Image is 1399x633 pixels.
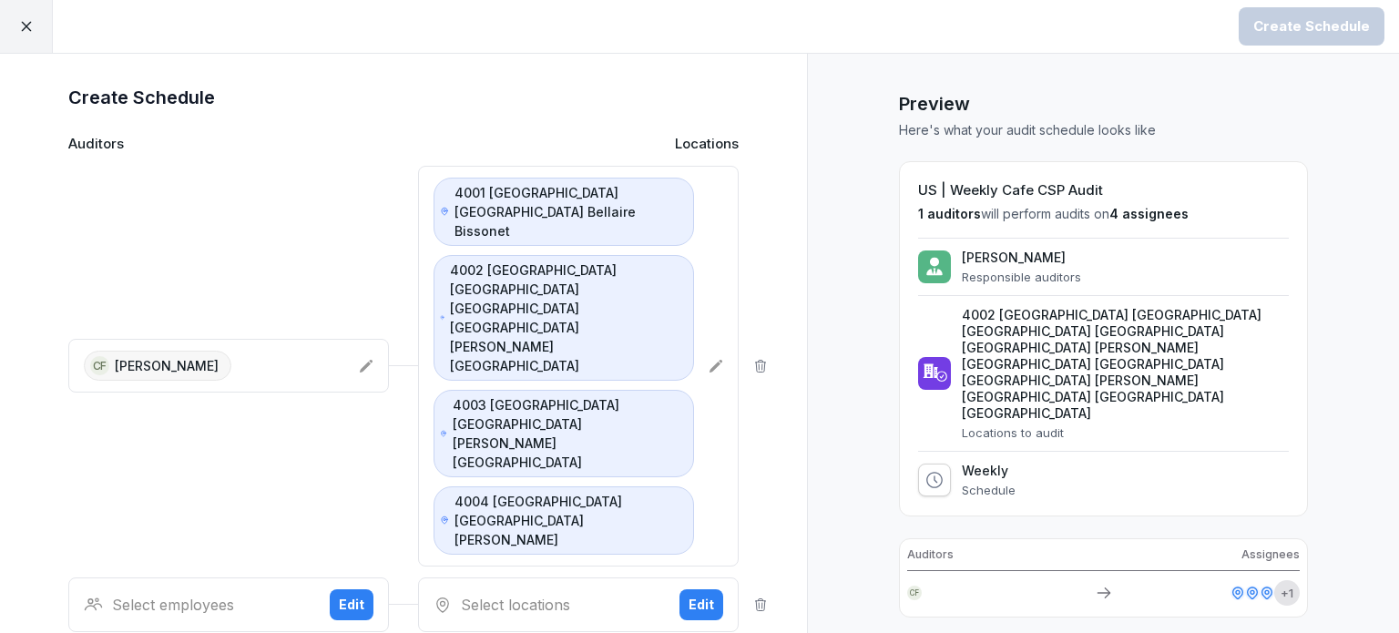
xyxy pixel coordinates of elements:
[115,356,219,375] p: [PERSON_NAME]
[90,356,109,375] div: CF
[907,546,954,563] p: Auditors
[84,594,315,616] div: Select employees
[918,180,1289,201] h2: US | Weekly Cafe CSP Audit
[1274,580,1300,606] div: + 1
[453,395,681,472] p: 4003 [GEOGRAPHIC_DATA] [GEOGRAPHIC_DATA] [PERSON_NAME][GEOGRAPHIC_DATA]
[899,121,1308,139] p: Here's what your audit schedule looks like
[962,425,1289,440] p: Locations to audit
[68,134,124,155] p: Auditors
[1109,206,1189,221] span: 4 assignees
[962,270,1081,284] p: Responsible auditors
[918,205,1289,223] p: will perform audits on
[339,595,364,615] div: Edit
[918,206,981,221] span: 1 auditors
[1241,546,1300,563] p: Assignees
[450,260,681,375] p: 4002 [GEOGRAPHIC_DATA] [GEOGRAPHIC_DATA] [GEOGRAPHIC_DATA] [GEOGRAPHIC_DATA][PERSON_NAME][GEOGRAP...
[907,586,922,600] div: CF
[689,595,714,615] div: Edit
[454,492,681,549] p: 4004 [GEOGRAPHIC_DATA] [GEOGRAPHIC_DATA] [PERSON_NAME]
[962,307,1289,422] p: 4002 [GEOGRAPHIC_DATA] [GEOGRAPHIC_DATA] [GEOGRAPHIC_DATA] [GEOGRAPHIC_DATA] [GEOGRAPHIC_DATA] [P...
[675,134,739,155] p: Locations
[454,183,681,240] p: 4001 [GEOGRAPHIC_DATA] [GEOGRAPHIC_DATA] Bellaire Bissonet
[1239,7,1384,46] button: Create Schedule
[1253,16,1370,36] div: Create Schedule
[68,83,739,112] h1: Create Schedule
[962,463,1016,479] p: Weekly
[962,483,1016,497] p: Schedule
[679,589,723,620] button: Edit
[330,589,373,620] button: Edit
[962,250,1081,266] p: [PERSON_NAME]
[434,594,665,616] div: Select locations
[899,90,1308,117] h1: Preview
